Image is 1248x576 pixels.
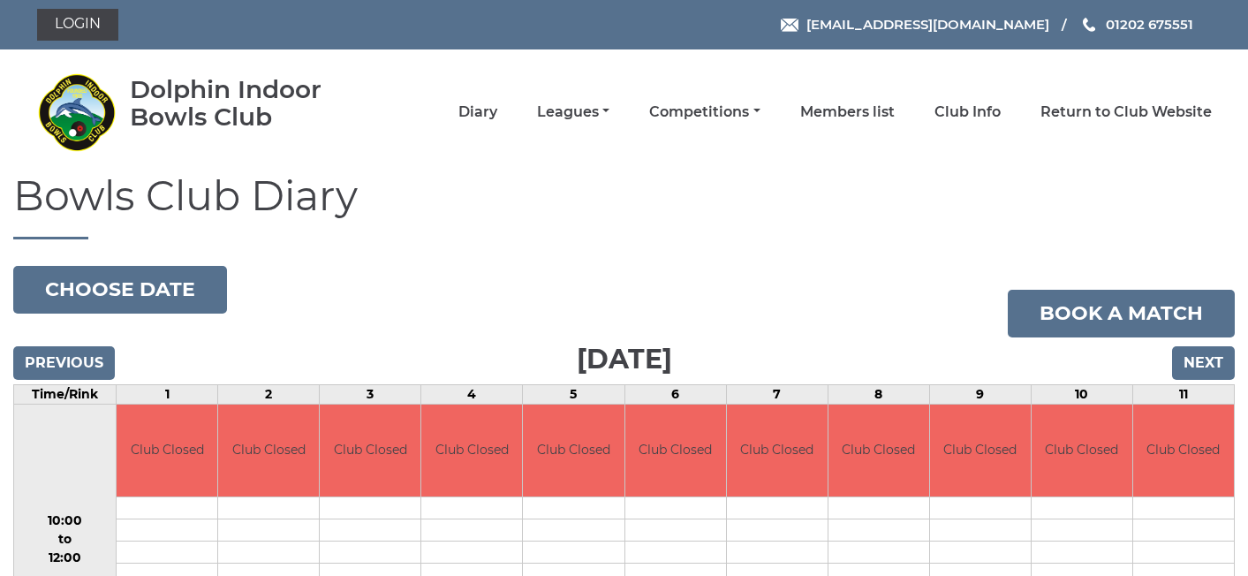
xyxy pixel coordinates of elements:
[421,384,523,404] td: 4
[828,384,929,404] td: 8
[37,72,117,152] img: Dolphin Indoor Bowls Club
[930,405,1031,497] td: Club Closed
[1106,16,1193,33] span: 01202 675551
[14,384,117,404] td: Time/Rink
[929,384,1031,404] td: 9
[458,102,497,122] a: Diary
[800,102,895,122] a: Members list
[117,384,218,404] td: 1
[130,76,373,131] div: Dolphin Indoor Bowls Club
[1132,384,1234,404] td: 11
[781,19,798,32] img: Email
[37,9,118,41] a: Login
[523,384,624,404] td: 5
[320,405,420,497] td: Club Closed
[1008,290,1235,337] a: Book a match
[218,384,320,404] td: 2
[1172,346,1235,380] input: Next
[117,405,217,497] td: Club Closed
[320,384,421,404] td: 3
[625,405,726,497] td: Club Closed
[781,14,1049,34] a: Email [EMAIL_ADDRESS][DOMAIN_NAME]
[421,405,522,497] td: Club Closed
[13,174,1235,239] h1: Bowls Club Diary
[934,102,1001,122] a: Club Info
[1080,14,1193,34] a: Phone us 01202 675551
[523,405,624,497] td: Club Closed
[828,405,929,497] td: Club Closed
[726,384,828,404] td: 7
[624,384,726,404] td: 6
[649,102,760,122] a: Competitions
[727,405,828,497] td: Club Closed
[1032,405,1132,497] td: Club Closed
[13,346,115,380] input: Previous
[1083,18,1095,32] img: Phone us
[806,16,1049,33] span: [EMAIL_ADDRESS][DOMAIN_NAME]
[218,405,319,497] td: Club Closed
[1133,405,1234,497] td: Club Closed
[1040,102,1212,122] a: Return to Club Website
[1031,384,1132,404] td: 10
[13,266,227,314] button: Choose date
[537,102,609,122] a: Leagues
